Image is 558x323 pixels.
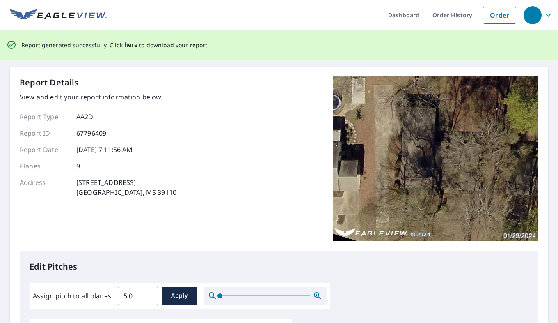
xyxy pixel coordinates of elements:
[20,92,176,102] p: View and edit your report information below.
[20,128,69,138] p: Report ID
[20,161,69,171] p: Planes
[30,261,528,273] p: Edit Pitches
[76,145,133,155] p: [DATE] 7:11:56 AM
[76,128,106,138] p: 67796409
[20,145,69,155] p: Report Date
[33,291,111,301] label: Assign pitch to all planes
[20,76,79,89] p: Report Details
[118,284,158,307] input: 00.0
[76,178,176,197] p: [STREET_ADDRESS] [GEOGRAPHIC_DATA], MS 39110
[20,178,69,197] p: Address
[21,40,209,50] p: Report generated successfully. Click to download your report.
[124,40,138,50] button: here
[20,112,69,122] p: Report Type
[169,291,190,301] span: Apply
[76,112,94,122] p: AA2D
[76,161,80,171] p: 9
[483,7,516,24] a: Order
[10,9,107,21] img: EV Logo
[162,287,197,305] button: Apply
[333,76,538,241] img: Top image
